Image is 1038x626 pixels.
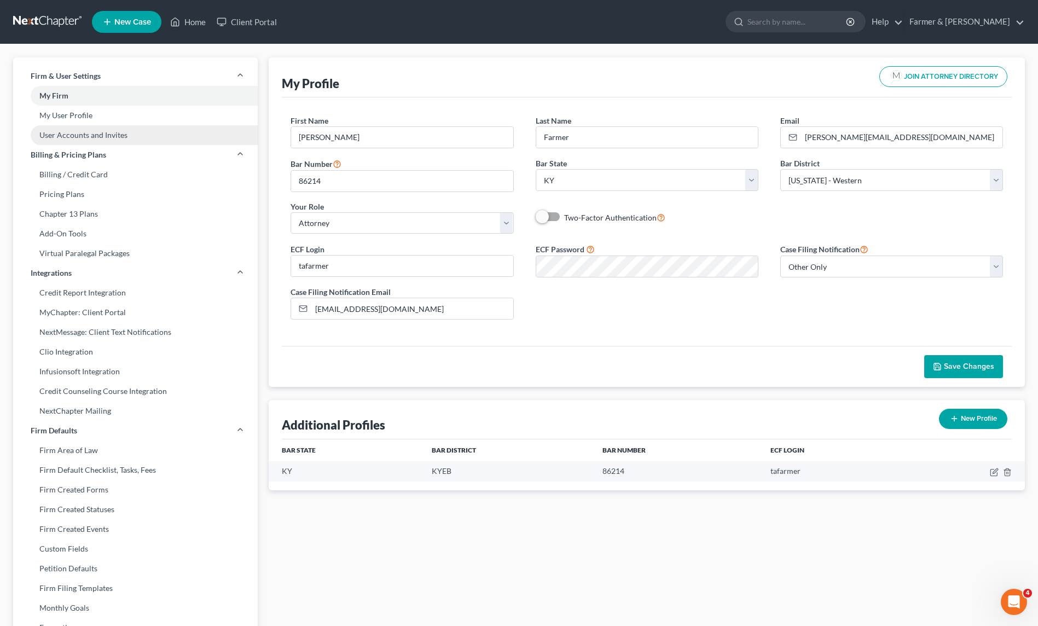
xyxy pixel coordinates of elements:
span: Your Role [291,202,324,211]
a: User Accounts and Invites [13,125,258,145]
button: New Profile [939,409,1007,429]
a: Chapter 13 Plans [13,204,258,224]
a: Firm Default Checklist, Tasks, Fees [13,460,258,480]
a: Firm Created Statuses [13,500,258,519]
th: Bar State [269,439,423,461]
span: New Case [114,18,151,26]
span: 4 [1023,589,1032,598]
a: Monthly Goals [13,598,258,618]
a: MyChapter: Client Portal [13,303,258,322]
a: Add-On Tools [13,224,258,244]
td: tafarmer [762,461,904,482]
a: My Firm [13,86,258,106]
span: Firm Defaults [31,425,77,436]
th: ECF Login [762,439,904,461]
img: modern-attorney-logo-488310dd42d0e56951fffe13e3ed90e038bc441dd813d23dff0c9337a977f38e.png [889,69,904,84]
input: Enter first name... [291,127,513,148]
label: Case Filing Notification Email [291,286,391,298]
span: Email [780,116,799,125]
label: ECF Password [536,244,584,255]
a: Infusionsoft Integration [13,362,258,381]
label: Bar District [780,158,820,169]
label: ECF Login [291,244,324,255]
span: Firm & User Settings [31,71,101,82]
label: Bar Number [291,157,341,170]
div: Additional Profiles [282,417,385,433]
a: Virtual Paralegal Packages [13,244,258,263]
a: Firm Area of Law [13,440,258,460]
span: Integrations [31,268,72,279]
input: Search by name... [747,11,848,32]
button: JOIN ATTORNEY DIRECTORY [879,66,1007,87]
a: Petition Defaults [13,559,258,578]
td: KYEB [423,461,594,482]
input: Enter email... [801,127,1002,148]
iframe: Intercom live chat [1001,589,1027,615]
a: Clio Integration [13,342,258,362]
span: First Name [291,116,328,125]
button: Save Changes [924,355,1003,378]
th: Bar Number [594,439,762,461]
a: My User Profile [13,106,258,125]
span: Two-Factor Authentication [564,213,657,222]
a: Farmer & [PERSON_NAME] [904,12,1024,32]
span: Billing & Pricing Plans [31,149,106,160]
a: Help [866,12,903,32]
th: Bar District [423,439,594,461]
td: 86214 [594,461,762,482]
a: Home [165,12,211,32]
a: Billing / Credit Card [13,165,258,184]
input: Enter last name... [536,127,758,148]
a: Firm Created Events [13,519,258,539]
a: Firm & User Settings [13,66,258,86]
a: Credit Counseling Course Integration [13,381,258,401]
a: Firm Filing Templates [13,578,258,598]
td: KY [269,461,423,482]
a: Integrations [13,263,258,283]
a: NextMessage: Client Text Notifications [13,322,258,342]
span: JOIN ATTORNEY DIRECTORY [904,73,998,80]
a: Firm Defaults [13,421,258,440]
a: NextChapter Mailing [13,401,258,421]
input: Enter notification email.. [311,298,513,319]
a: Credit Report Integration [13,283,258,303]
div: My Profile [282,76,339,91]
a: Billing & Pricing Plans [13,145,258,165]
input: # [291,171,513,192]
a: Custom Fields [13,539,258,559]
span: Last Name [536,116,571,125]
a: Pricing Plans [13,184,258,204]
a: Firm Created Forms [13,480,258,500]
label: Bar State [536,158,567,169]
a: Client Portal [211,12,282,32]
span: Save Changes [944,362,994,371]
label: Case Filing Notification [780,242,868,256]
input: Enter ecf login... [291,256,513,276]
